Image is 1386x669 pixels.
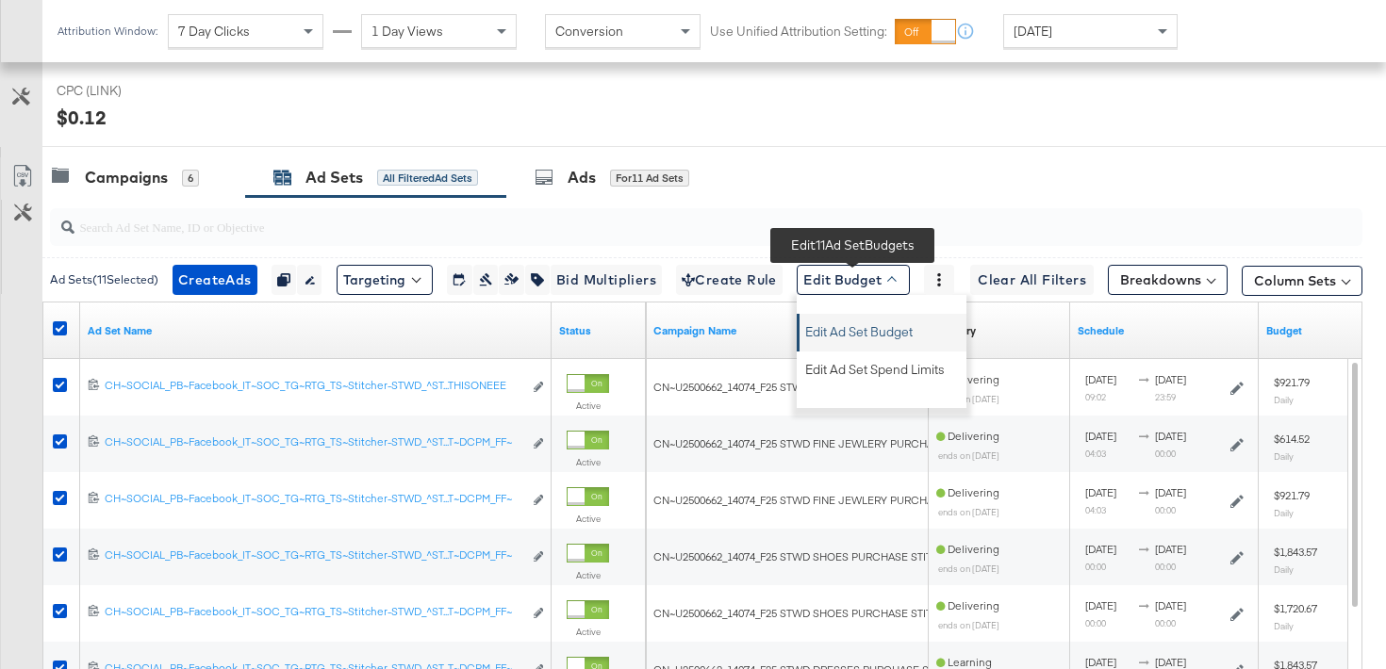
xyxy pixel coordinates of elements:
div: $0.12 [57,104,107,131]
a: Your campaign name. [653,323,921,338]
label: Active [567,626,609,638]
span: Conversion [555,23,623,40]
span: Edit Ad Set Budget [805,317,913,341]
span: Delivering [936,429,999,443]
sub: 00:00 [1085,617,1106,628]
span: CN~U2500662_14074_F25 STWD SHOES PURCHASE STITCHER_SF~BV_OB~SALES_PK~ECOMM_FS~Stitcher-CatalogTag... [653,606,1373,620]
button: Column Sets [1242,266,1362,296]
a: CH~SOCIAL_PB~Facebook_IT~SOC_TG~RTG_TS~Stitcher-STWD_^ST...T~DCPM_FF~ [105,604,522,624]
span: [DATE] [1155,542,1186,556]
span: CPC (LINK) [57,82,198,100]
span: [DATE] [1085,485,1116,499]
span: [DATE] [1155,429,1186,443]
span: Create Ads [178,269,252,292]
div: CH~SOCIAL_PB~Facebook_IT~SOC_TG~RTG_TS~Stitcher-STWD_^ST...T~DCPM_FF~ [105,434,522,449]
sub: 00:00 [1155,448,1176,459]
sub: ends on [DATE] [938,393,999,404]
input: Search Ad Set Name, ID or Objective [74,201,1246,237]
span: Delivering [936,542,999,556]
div: CH~SOCIAL_PB~Facebook_IT~SOC_TG~RTG_TS~Stitcher-STWD_^ST...T~DCPM_FF~ [105,547,522,563]
span: [DATE] [1155,372,1186,386]
span: 1 Day Views [371,23,443,40]
button: Edit Ad Set Spend Limits [800,351,966,382]
button: CreateAds [173,265,257,295]
div: for 11 Ad Sets [610,170,689,187]
span: [DATE] [1085,598,1116,612]
span: [DATE] [1085,429,1116,443]
button: Breakdowns [1108,265,1228,295]
label: Active [567,456,609,468]
sub: 00:00 [1155,617,1176,628]
a: CH~SOCIAL_PB~Facebook_IT~SOC_TG~RTG_TS~Stitcher-STWD_^ST...T~DCPM_FF~ [105,547,522,567]
sub: Daily [1274,507,1294,518]
div: Ad Sets ( 11 Selected) [50,271,158,288]
div: Campaigns [85,167,168,188]
button: Targeting [337,265,433,295]
button: Edit Budget [797,265,910,295]
span: Bid Multipliers [556,269,656,292]
a: Shows when your Ad Set is scheduled to deliver. [1078,323,1251,338]
sub: ends on [DATE] [938,619,999,630]
sub: Daily [1274,563,1294,575]
span: [DATE] [1155,485,1186,499]
span: 7 Day Clicks [178,23,250,40]
sub: 04:03 [1085,448,1106,459]
div: Attribution Window: [57,24,158,38]
span: CN~U2500662_14074_F25 STWD ASC FOB STITCHER_SF~BV_OB~SALES_PK~ECOMM_FS~Stitcher-CatalogTags_PR_CP... [653,380,1323,394]
a: CH~SOCIAL_PB~Facebook_IT~SOC_TG~RTG_TS~Stitcher-STWD_^ST...T~DCPM_FF~ [105,434,522,454]
button: Edit Ad Set Budget [800,314,966,344]
sub: Daily [1274,620,1294,631]
span: [DATE] [1155,655,1186,669]
sub: 04:03 [1085,504,1106,515]
sub: ends on [DATE] [938,563,999,574]
span: [DATE] [1085,372,1116,386]
sub: ends on [DATE] [938,506,999,517]
a: CH~SOCIAL_PB~Facebook_IT~SOC_TG~RTG_TS~Stitcher-STWD_^ST...T~DCPM_FF~ [105,491,522,511]
sub: Daily [1274,450,1294,462]
a: Shows the current state of your Ad Set. [559,323,638,338]
div: $614.52 [1274,432,1310,447]
label: Active [567,569,609,581]
div: CH~SOCIAL_PB~Facebook_IT~SOC_TG~RTG_TS~Stitcher-STWD_^ST...T~DCPM_FF~ [105,604,522,619]
a: CH~SOCIAL_PB~Facebook_IT~SOC_TG~RTG_TS~Stitcher-STWD_^ST...THISONEEE [105,378,522,398]
div: Ads [568,167,596,188]
span: Delivering [936,372,999,386]
div: CH~SOCIAL_PB~Facebook_IT~SOC_TG~RTG_TS~Stitcher-STWD_^ST...T~DCPM_FF~ [105,491,522,506]
span: Delivering [936,485,999,499]
span: [DATE] [1085,655,1116,669]
button: Clear All Filters [970,265,1094,295]
label: Use Unified Attribution Setting: [710,23,887,41]
div: Ad Sets [305,167,363,188]
span: Clear All Filters [978,269,1086,292]
sub: 00:00 [1155,504,1176,515]
span: [DATE] [1155,598,1186,612]
sub: 00:00 [1085,561,1106,572]
span: CN~U2500662_14074_F25 STWD SHOES PURCHASE STITCHER_SF~BV_OB~SALES_PK~ECOMM_FS~Stitcher-CatalogTag... [653,549,1373,563]
span: Learning [936,655,992,669]
button: Bid Multipliers [550,265,662,295]
div: 6 [182,170,199,187]
span: Create Rule [682,269,777,292]
span: [DATE] [1085,542,1116,556]
label: Active [567,400,609,412]
div: $1,843.57 [1274,545,1317,560]
sub: 09:02 [1085,391,1106,402]
span: Delivering [936,598,999,612]
sub: 00:00 [1155,561,1176,572]
span: Edit Ad Set Spend Limits [805,354,945,379]
sub: ends on [DATE] [938,449,999,461]
div: $921.79 [1274,488,1310,503]
label: Active [567,513,609,525]
div: $1,720.67 [1274,601,1317,616]
sub: 23:59 [1155,391,1176,402]
div: $921.79 [1274,375,1310,390]
div: CH~SOCIAL_PB~Facebook_IT~SOC_TG~RTG_TS~Stitcher-STWD_^ST...THISONEEE [105,378,522,393]
sub: Daily [1274,394,1294,405]
a: Your Ad Set name. [88,323,544,338]
button: Create Rule [676,265,783,295]
span: [DATE] [1014,23,1052,40]
div: All Filtered Ad Sets [377,170,478,187]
